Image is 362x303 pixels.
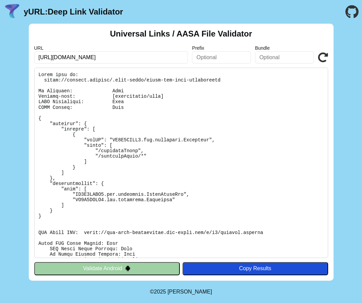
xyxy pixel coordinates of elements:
span: 2025 [154,289,166,295]
pre: Lorem ipsu do: sitam://consect.adipisc/.elit-seddo/eiusm-tem-inci-utlaboreetd Ma Aliquaen: Admi V... [34,68,328,258]
button: Validate Android [34,262,180,275]
label: Prefix [192,45,251,51]
a: Michael Ibragimchayev's Personal Site [168,289,212,295]
input: Optional [192,51,251,64]
label: URL [34,45,188,51]
input: Required [34,51,188,64]
img: droidIcon.svg [125,265,131,271]
input: Optional [255,51,314,64]
img: yURL Logo [3,3,21,21]
h2: Universal Links / AASA File Validator [110,29,252,39]
div: Copy Results [186,265,325,272]
footer: © [150,281,212,303]
a: yURL:Deep Link Validator [24,7,123,17]
button: Copy Results [183,262,328,275]
label: Bundle [255,45,314,51]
